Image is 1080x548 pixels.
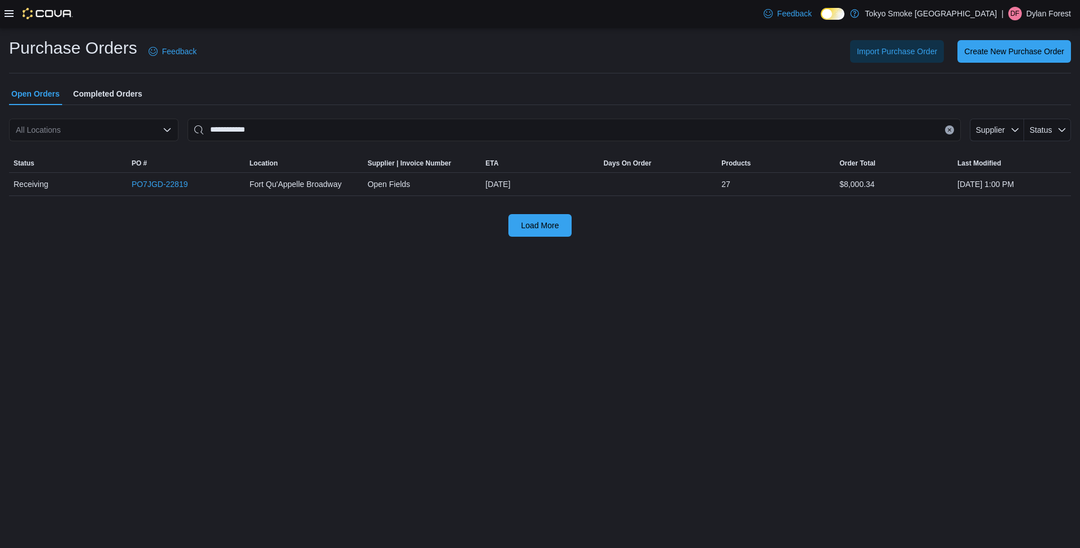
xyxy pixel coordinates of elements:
[508,214,572,237] button: Load More
[717,154,835,172] button: Products
[250,177,342,191] span: Fort Qu'Appelle Broadway
[132,177,188,191] a: PO7JGD-22819
[850,40,944,63] button: Import Purchase Order
[486,159,499,168] span: ETA
[14,177,48,191] span: Receiving
[162,46,197,57] span: Feedback
[957,159,1001,168] span: Last Modified
[132,159,147,168] span: PO #
[245,154,363,172] button: Location
[9,37,137,59] h1: Purchase Orders
[127,154,245,172] button: PO #
[821,8,844,20] input: Dark Mode
[1026,7,1071,20] p: Dylan Forest
[363,154,481,172] button: Supplier | Invoice Number
[188,119,961,141] input: This is a search bar. After typing your query, hit enter to filter the results lower in the page.
[835,154,953,172] button: Order Total
[9,154,127,172] button: Status
[163,125,172,134] button: Open list of options
[970,119,1024,141] button: Supplier
[976,125,1005,134] span: Supplier
[599,154,717,172] button: Days On Order
[835,173,953,195] div: $8,000.34
[759,2,816,25] a: Feedback
[839,159,876,168] span: Order Total
[953,154,1071,172] button: Last Modified
[964,46,1064,57] span: Create New Purchase Order
[250,159,278,168] div: Location
[521,220,559,231] span: Load More
[945,125,954,134] button: Clear input
[721,177,730,191] span: 27
[957,40,1071,63] button: Create New Purchase Order
[1024,119,1071,141] button: Status
[721,159,751,168] span: Products
[777,8,812,19] span: Feedback
[14,159,34,168] span: Status
[368,159,451,168] span: Supplier | Invoice Number
[363,173,481,195] div: Open Fields
[1008,7,1022,20] div: Dylan Forest
[1011,7,1020,20] span: DF
[23,8,73,19] img: Cova
[953,173,1071,195] div: [DATE] 1:00 PM
[1001,7,1004,20] p: |
[481,173,599,195] div: [DATE]
[603,159,651,168] span: Days On Order
[1030,125,1052,134] span: Status
[865,7,997,20] p: Tokyo Smoke [GEOGRAPHIC_DATA]
[481,154,599,172] button: ETA
[11,82,60,105] span: Open Orders
[144,40,201,63] a: Feedback
[857,46,937,57] span: Import Purchase Order
[73,82,142,105] span: Completed Orders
